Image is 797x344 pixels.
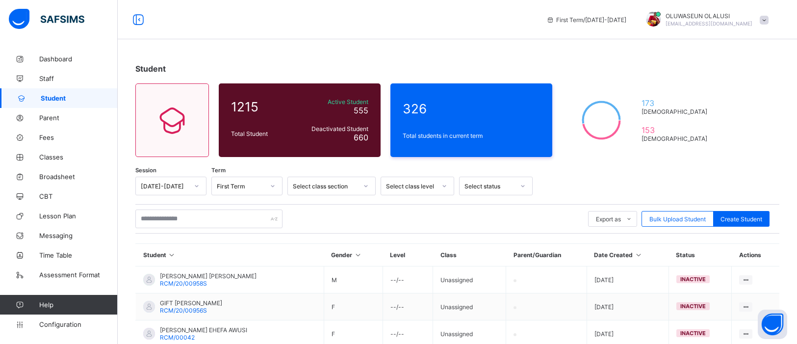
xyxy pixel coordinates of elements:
span: Bulk Upload Student [649,215,706,223]
td: [DATE] [587,293,668,320]
span: Broadsheet [39,173,118,181]
span: Staff [39,75,118,82]
span: Term [211,167,226,174]
span: 326 [403,101,540,116]
span: 555 [354,106,368,115]
span: RCM/20/00958S [160,280,207,287]
span: Create Student [720,215,762,223]
span: Help [39,301,117,309]
img: safsims [9,9,84,29]
span: Student [135,64,166,74]
div: Select class level [386,183,436,190]
span: [DEMOGRAPHIC_DATA] [642,108,712,115]
span: Session [135,167,156,174]
div: Total Student [229,128,296,140]
span: Student [41,94,118,102]
span: RCM/20/00956S [160,307,207,314]
span: Configuration [39,320,117,328]
span: [EMAIL_ADDRESS][DOMAIN_NAME] [666,21,752,26]
td: --/-- [383,266,433,293]
th: Parent/Guardian [506,244,587,266]
span: inactive [680,276,706,283]
span: [PERSON_NAME] EHEFA AWUSI [160,326,247,334]
span: Total students in current term [403,132,540,139]
span: Export as [596,215,621,223]
i: Sort in Ascending Order [168,251,176,259]
span: [DEMOGRAPHIC_DATA] [642,135,712,142]
span: Active Student [299,98,368,106]
td: F [324,293,383,320]
span: Dashboard [39,55,118,63]
span: 660 [354,132,368,142]
th: Date Created [587,244,668,266]
th: Actions [732,244,779,266]
span: RCM/00042 [160,334,195,341]
span: Lesson Plan [39,212,118,220]
span: inactive [680,330,706,337]
span: OLUWASEUN OLALUSI [666,12,752,20]
td: --/-- [383,293,433,320]
td: Unassigned [433,266,506,293]
span: Deactivated Student [299,125,368,132]
span: Fees [39,133,118,141]
span: Classes [39,153,118,161]
span: session/term information [546,16,626,24]
td: M [324,266,383,293]
span: [PERSON_NAME] [PERSON_NAME] [160,272,257,280]
span: Messaging [39,232,118,239]
span: 1215 [231,99,294,114]
th: Status [668,244,731,266]
th: Level [383,244,433,266]
span: Assessment Format [39,271,118,279]
span: 153 [642,125,712,135]
div: Select class section [293,183,358,190]
div: Select status [464,183,514,190]
span: 173 [642,98,712,108]
span: CBT [39,192,118,200]
span: inactive [680,303,706,310]
td: [DATE] [587,266,668,293]
span: Parent [39,114,118,122]
button: Open asap [758,310,787,339]
div: OLUWASEUNOLALUSI [636,12,773,28]
th: Class [433,244,506,266]
th: Gender [324,244,383,266]
span: GIFT [PERSON_NAME] [160,299,222,307]
i: Sort in Ascending Order [634,251,643,259]
i: Sort in Ascending Order [354,251,362,259]
div: First Term [217,183,264,190]
span: Time Table [39,251,118,259]
th: Student [136,244,324,266]
td: Unassigned [433,293,506,320]
div: [DATE]-[DATE] [141,183,188,190]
